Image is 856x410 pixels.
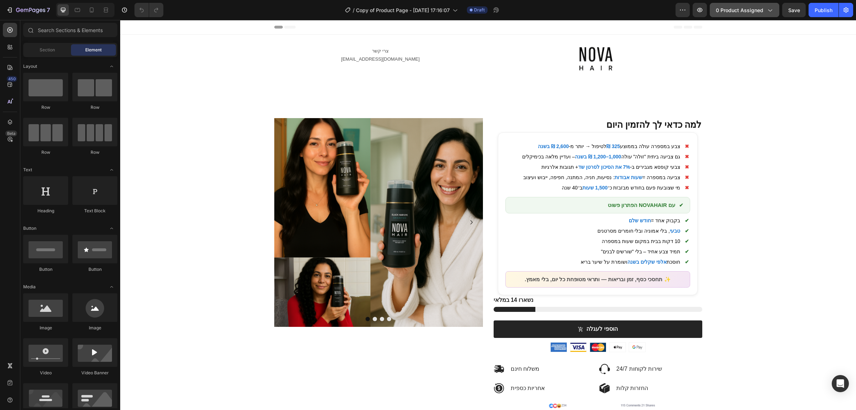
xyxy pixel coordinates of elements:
[509,323,525,332] img: gempages_432750572815254551-50576910-49f7-4ca6-9684-eab855df947e.png
[458,144,510,150] strong: 7% את הסיכון לסרטן שד
[5,131,17,136] div: Beta
[418,123,449,129] strong: 2,600 ₪ בשנה
[430,323,447,332] img: gempages_432750572815254551-a739e588-df2a-4412-b6b9-9fd0010151fa.png
[507,239,546,245] strong: אלפי שקלים בשנה
[385,197,560,204] span: בקבוק אחד =
[72,370,117,376] div: Video Banner
[564,133,570,140] span: ✖
[815,6,832,14] div: Publish
[455,134,501,140] strong: 1,000–1,200 ₪ בשנה
[458,26,494,52] img: gempages_546299025918264562-1817a13b-8316-4b9d-871d-854784505c5f.png
[564,154,570,161] span: ✖
[106,223,117,234] span: Toggle open
[385,143,560,151] span: צבעי קופסא מגבירים ב- + תגובות אלרגיות
[155,35,366,43] p: [EMAIL_ADDRESS][DOMAIN_NAME]
[106,164,117,176] span: Toggle open
[486,123,500,129] strong: 325 ₪
[7,76,17,82] div: 450
[496,345,542,353] p: שירות לקוחות 24/7
[564,197,570,204] span: ✔
[564,239,570,245] span: ✔
[346,197,357,208] button: Carousel Next Arrow
[356,6,450,14] span: Copy of Product Page - [DATE] 17:16:07
[3,3,53,17] button: 7
[558,182,564,188] span: ✔
[564,123,570,130] span: ✖
[385,207,560,215] span: , בלי אמוניה ובלי חומרים מסרטנים
[564,218,570,224] span: ✔
[373,300,582,318] button: הוספי לעגלה
[385,123,560,130] span: צבע במספרה עולה בממוצע לטיפול → יותר מ-
[489,323,505,332] img: gempages_432750572815254551-1aaba532-a221-4682-955d-9ddfeeef0a57.png
[710,3,779,17] button: 0 product assigned
[23,63,37,70] span: Layout
[385,228,560,236] span: תמיד צבע אחיד – בלי "שורשים לבנים"
[253,297,257,301] button: Dot
[462,165,488,171] strong: 1,500 שעות
[23,325,68,331] div: Image
[832,375,849,392] div: Open Intercom Messenger
[72,149,117,156] div: Row
[134,3,163,17] div: Undo/Redo
[267,297,271,301] button: Dot
[391,365,425,372] p: אחריות כספית
[85,47,102,53] span: Element
[373,277,413,284] p: נשארו 14 במלאי
[564,164,570,171] span: ✖
[23,370,68,376] div: Video
[391,345,419,353] p: משלוח חינם
[488,181,555,189] span: עם NOVAHAIR הפתרון פשוט
[72,325,117,331] div: Image
[23,266,68,273] div: Button
[486,100,581,110] strong: למה כדאי לך להזמין היום
[788,7,800,13] span: Save
[496,365,528,372] p: החזרות קלות
[716,6,763,14] span: 0 product assigned
[120,20,856,410] iframe: Design area
[23,104,68,111] div: Row
[466,305,497,313] div: הוספי לעגלה
[72,208,117,214] div: Text Block
[385,218,560,225] span: 10 דקות בבית במקום שעות במספרה
[474,7,485,13] span: Draft
[564,228,570,235] span: ✔
[155,27,366,35] p: צרי קשר
[23,225,36,232] span: Button
[470,323,486,332] img: gempages_432750572815254551-79972f48-667f-42d0-a858-9c748da57068.png
[385,238,560,246] span: חוסכת ושומרת על שיער בריא
[385,154,560,161] span: צביעה במספרה = : נסיעות, חניה, המתנה, חפיפה, ייבוש ועיצוב
[260,297,264,301] button: Dot
[782,3,806,17] button: Save
[245,297,250,301] button: Dot
[72,266,117,273] div: Button
[23,149,68,156] div: Row
[564,208,570,214] span: ✔
[23,284,36,290] span: Media
[385,133,560,141] span: גם צביעה ביתית "זולה" עולה – ועדיין מלאה בכימיקלים
[23,208,68,214] div: Heading
[509,198,531,203] strong: חודש שלם
[154,98,363,307] img: gempages_546299025918264562-93c4fb1a-381f-4ba7-b2f4-7ebed1a70a58.png
[809,3,839,17] button: Publish
[385,251,570,268] p: ✨ תחסכי כסף, זמן ובריאות — ותראי מטופחת כל יום, בלי מאמץ.
[23,167,32,173] span: Text
[385,164,560,172] span: מי שצובעת פעם בחודש מבזבזת כ־ ב־40 שנה
[47,6,50,14] p: 7
[23,23,117,37] input: Search Sections & Elements
[40,47,55,53] span: Section
[106,281,117,293] span: Toggle open
[353,6,355,14] span: /
[494,155,522,160] strong: שעות אבודות
[550,208,560,214] strong: טבעי
[72,104,117,111] div: Row
[564,144,570,150] span: ✖
[450,323,466,332] img: gempages_432750572815254551-c4b8628c-4f06-40e9-915f-d730337df1e5.png
[106,61,117,72] span: Toggle open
